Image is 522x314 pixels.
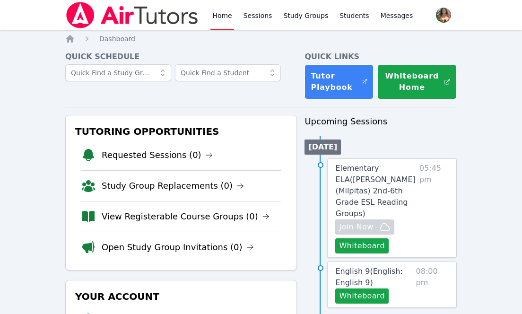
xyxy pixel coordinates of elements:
h4: Quick Links [304,51,457,62]
input: Quick Find a Study Group [65,64,171,81]
h3: Upcoming Sessions [304,115,457,128]
a: Elementary ELA([PERSON_NAME] (Milpitas) 2nd-6th Grade ESL Reading Groups) [335,163,415,219]
span: Messages [381,11,413,20]
span: Dashboard [99,35,135,43]
span: Elementary ELA ( [PERSON_NAME] (Milpitas) 2nd-6th Grade ESL Reading Groups ) [335,164,416,218]
img: Air Tutors [65,2,199,28]
h3: Your Account [73,288,289,305]
button: Whiteboard Home [377,64,457,99]
a: Tutor Playbook [304,64,374,99]
span: Join Now [339,221,373,233]
h3: Tutoring Opportunities [73,123,289,140]
nav: Breadcrumb [65,34,457,44]
input: Quick Find a Student [175,64,281,81]
button: Whiteboard [335,288,389,304]
h4: Quick Schedule [65,51,297,62]
a: Open Study Group Invitations (0) [102,241,254,254]
a: Requested Sessions (0) [102,148,213,162]
button: Whiteboard [335,238,389,253]
span: 08:00 pm [416,266,449,304]
li: [DATE] [304,140,341,155]
a: English 9(English: English 9) [335,266,412,288]
span: 05:45 pm [419,163,449,253]
a: Dashboard [99,34,135,44]
a: View Registerable Course Groups (0) [102,210,270,223]
span: English 9 ( English: English 9 ) [335,267,402,287]
a: Study Group Replacements (0) [102,179,244,192]
button: Join Now [335,219,394,235]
